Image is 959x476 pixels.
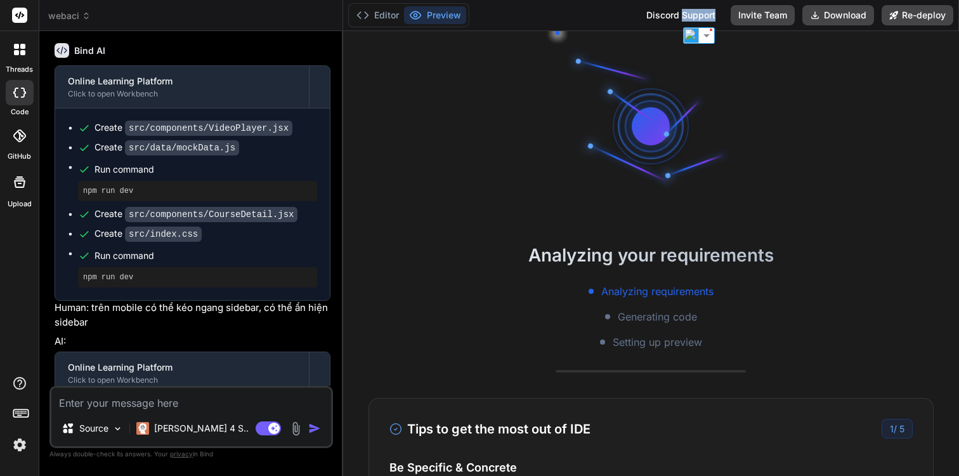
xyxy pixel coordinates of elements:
span: Run command [95,163,317,176]
code: src/data/mockData.js [125,140,239,155]
button: Preview [404,6,466,24]
label: Upload [8,199,32,209]
div: / [882,419,913,439]
p: Always double-check its answers. Your in Bind [49,448,333,460]
p: Source [79,422,108,435]
div: Click to open Workbench [68,375,296,385]
button: Re-deploy [882,5,953,25]
label: GitHub [8,151,31,162]
pre: npm run dev [83,186,312,196]
div: Create [95,121,292,135]
span: Generating code [618,309,697,324]
span: Analyzing requirements [601,284,714,299]
img: Pick Models [112,423,123,434]
p: AI: [55,334,330,349]
div: Online Learning Platform [68,75,296,88]
div: Create [95,227,202,241]
span: privacy [170,450,193,458]
div: Online Learning Platform [68,361,296,374]
span: 5 [899,423,904,434]
h4: Be Specific & Concrete [389,459,913,476]
h3: Tips to get the most out of IDE [389,420,590,439]
span: Run command [95,249,317,262]
code: src/index.css [125,227,202,242]
div: Discord Support [639,5,723,25]
img: settings [9,434,30,456]
div: Click to open Workbench [68,89,296,99]
button: Online Learning PlatformClick to open Workbench [55,66,309,108]
label: code [11,107,29,117]
button: Online Learning PlatformClick to open Workbench [55,352,309,394]
h6: Bind AI [74,44,105,57]
img: icon [308,422,321,435]
p: [PERSON_NAME] 4 S.. [154,422,249,435]
span: 1 [890,423,894,434]
button: Download [802,5,874,25]
code: src/components/CourseDetail.jsx [125,207,297,222]
label: threads [6,64,33,75]
button: Invite Team [731,5,795,25]
span: Setting up preview [613,334,702,350]
img: Claude 4 Sonnet [136,422,149,435]
div: Create [95,141,239,154]
code: src/components/VideoPlayer.jsx [125,121,292,136]
pre: npm run dev [83,272,312,282]
img: attachment [289,421,303,436]
button: Editor [351,6,404,24]
span: webaci [48,10,91,22]
div: Create [95,208,297,221]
